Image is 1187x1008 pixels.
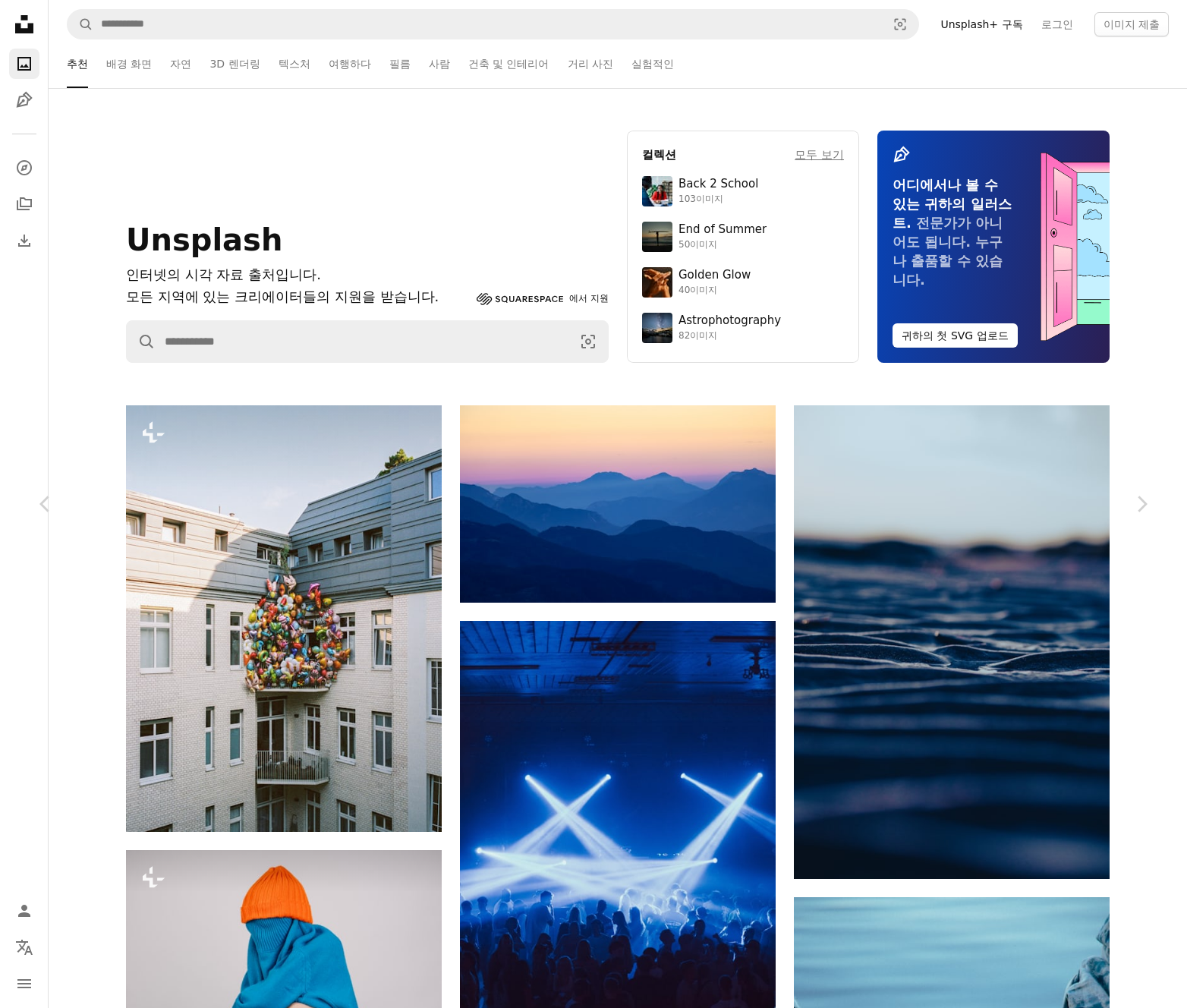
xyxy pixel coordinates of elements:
a: 파란색 무대 조명으로 콘서트를 즐기는 군중. [460,850,776,864]
div: 50이미지 [679,239,767,251]
a: 배경 화면 [106,39,152,88]
img: premium_photo-1754398386796-ea3dec2a6302 [642,222,672,252]
a: 황혼 하늘 아래 잔물결 모양의 모래 언덕 [794,635,1110,649]
button: 언어 [9,932,39,962]
a: 사람 [429,39,450,88]
button: Unsplash 검색 [127,321,156,362]
button: Unsplash 검색 [68,10,93,39]
a: 거리 사진 [568,39,613,88]
h1: 인터넷의 시각 자료 출처입니다. [126,264,471,286]
a: 다운로드 내역 [9,225,39,256]
a: 필름 [389,39,411,88]
a: 에서 지원 [477,290,609,308]
div: End of Summer [679,222,767,238]
a: 컬렉션 [9,189,39,219]
a: End of Summer50이미지 [642,222,844,252]
span: Unsplash [126,222,282,257]
a: 일러스트 [9,85,39,115]
a: 사진 [9,49,39,79]
a: 건물 정면에 형형색색의 풍선이 크게 모여 있습니다. [126,611,442,625]
a: 실험적인 [631,39,674,88]
p: 모든 지역에 있는 크리에이터들의 지원을 받습니다. [126,286,471,308]
a: Golden Glow40이미지 [642,267,844,298]
a: 여행하다 [329,39,371,88]
img: photo-1538592487700-be96de73306f [642,313,672,343]
div: Astrophotography [679,313,781,329]
a: Astrophotography82이미지 [642,313,844,343]
a: Back 2 School103이미지 [642,176,844,206]
div: Golden Glow [679,268,751,283]
h4: 컬렉션 [642,146,676,164]
div: 82이미지 [679,330,781,342]
img: 파스텔 색의 하늘 아래 겹겹이 쌓인 푸른 산 [460,405,776,603]
img: 건물 정면에 형형색색의 풍선이 크게 모여 있습니다. [126,405,442,832]
a: 모두 보기 [795,146,844,164]
a: Unsplash+ 구독 [931,12,1031,36]
div: 40이미지 [679,285,751,297]
div: 103이미지 [679,194,758,206]
div: Back 2 School [679,177,758,192]
button: 귀하의 첫 SVG 업로드 [893,323,1018,348]
button: 이미지 제출 [1094,12,1169,36]
img: premium_photo-1754759085924-d6c35cb5b7a4 [642,267,672,298]
span: 전문가가 아니어도 됩니다. 누구나 출품할 수 있습니다. [893,215,1003,288]
form: 사이트 전체에서 이미지 찾기 [67,9,919,39]
a: 로그인 / 가입 [9,896,39,926]
a: 파스텔 색의 하늘 아래 겹겹이 쌓인 푸른 산 [460,496,776,510]
a: 3D 렌더링 [209,39,260,88]
a: 다음 [1096,431,1187,577]
img: premium_photo-1683135218355-6d72011bf303 [642,176,672,206]
a: 탐색 [9,153,39,183]
a: 건축 및 인테리어 [468,39,549,88]
button: 시각적 검색 [882,10,918,39]
img: 황혼 하늘 아래 잔물결 모양의 모래 언덕 [794,405,1110,879]
button: 시각적 검색 [568,321,608,362]
a: 텍스처 [279,39,310,88]
a: 로그인 [1032,12,1082,36]
a: 자연 [170,39,191,88]
form: 사이트 전체에서 이미지 찾기 [126,320,609,363]
span: 어디에서나 볼 수 있는 귀하의 일러스트. [893,177,1012,231]
a: 주황색 모자를 쓰고 파란색 담요에 싸인 사람 [126,948,442,962]
button: 메뉴 [9,969,39,999]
